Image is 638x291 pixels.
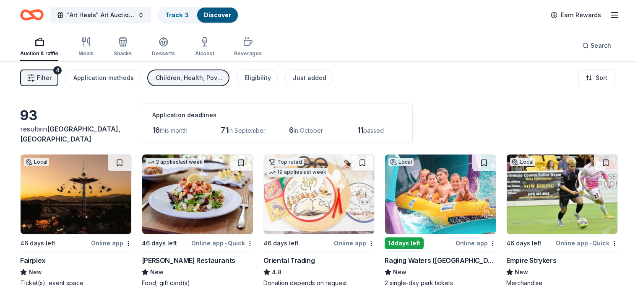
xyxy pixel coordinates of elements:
[65,70,141,86] button: Application methods
[147,70,229,86] button: Children, Health, Poverty & Hunger, Wellness & Fitness, Social Justice
[158,7,239,23] button: Track· 3Discover
[20,5,44,25] a: Home
[225,240,227,247] span: •
[510,158,535,166] div: Local
[91,238,132,248] div: Online app
[263,279,375,287] div: Donation depends on request
[221,126,228,134] span: 71
[576,37,618,54] button: Search
[20,107,132,124] div: 93
[20,124,132,144] div: results
[228,127,266,134] span: in September
[456,238,496,248] div: Online app
[152,110,402,120] div: Application deadlines
[267,158,304,166] div: Top rated
[150,267,164,277] span: New
[142,154,253,287] a: Image for Cameron Mitchell Restaurants3 applieslast week46 days leftOnline app•Quick[PERSON_NAME]...
[334,238,375,248] div: Online app
[20,125,120,143] span: [GEOGRAPHIC_DATA], [GEOGRAPHIC_DATA]
[515,267,528,277] span: New
[263,154,375,287] a: Image for Oriental TradingTop rated19 applieslast week46 days leftOnline appOriental Trading4.8Do...
[20,50,58,57] div: Auction & raffle
[195,33,214,61] button: Alcohol
[160,127,187,134] span: this month
[142,255,235,265] div: [PERSON_NAME] Restaurants
[546,8,606,23] a: Earn Rewards
[20,125,120,143] span: in
[263,255,315,265] div: Oriental Trading
[578,70,615,86] button: Sort
[142,155,253,234] img: Image for Cameron Mitchell Restaurants
[385,255,496,265] div: Raging Waters ([GEOGRAPHIC_DATA])
[78,33,94,61] button: Meals
[385,155,496,234] img: Image for Raging Waters (Los Angeles)
[385,279,496,287] div: 2 single-day park tickets
[152,126,160,134] span: 16
[24,158,49,166] div: Local
[245,73,271,83] div: Eligibility
[236,70,278,86] button: Eligibility
[293,73,326,83] div: Just added
[506,255,556,265] div: Empire Strykers
[388,158,414,166] div: Local
[363,127,384,134] span: passed
[506,279,618,287] div: Merchandise
[284,70,333,86] button: Just added
[506,238,542,248] div: 46 days left
[114,33,132,61] button: Snacks
[50,7,151,23] button: "Art Heals" Art Auction 10th Annual
[142,279,253,287] div: Food, gift card(s)
[204,11,231,18] a: Discover
[591,41,611,51] span: Search
[156,73,223,83] div: Children, Health, Poverty & Hunger, Wellness & Fitness, Social Justice
[596,73,607,83] span: Sort
[263,238,299,248] div: 46 days left
[29,267,42,277] span: New
[152,33,175,61] button: Desserts
[20,33,58,61] button: Auction & raffle
[152,50,175,57] div: Desserts
[191,238,253,248] div: Online app Quick
[21,155,131,234] img: Image for Fairplex
[507,155,617,234] img: Image for Empire Strykers
[20,238,55,248] div: 46 days left
[78,50,94,57] div: Meals
[357,126,363,134] span: 11
[165,11,189,18] a: Track· 3
[234,50,262,57] div: Beverages
[20,70,58,86] button: Filter4
[142,238,177,248] div: 46 days left
[589,240,591,247] span: •
[114,50,132,57] div: Snacks
[20,255,45,265] div: Fairplex
[267,168,328,177] div: 19 applies last week
[289,126,294,134] span: 6
[264,155,375,234] img: Image for Oriental Trading
[195,50,214,57] div: Alcohol
[506,154,618,287] a: Image for Empire StrykersLocal46 days leftOnline app•QuickEmpire StrykersNewMerchandise
[20,279,132,287] div: Ticket(s), event space
[37,73,52,83] span: Filter
[146,158,204,167] div: 3 applies last week
[294,127,323,134] span: in October
[53,66,62,75] div: 4
[73,73,134,83] div: Application methods
[385,154,496,287] a: Image for Raging Waters (Los Angeles)Local14days leftOnline appRaging Waters ([GEOGRAPHIC_DATA])N...
[385,237,424,249] div: 14 days left
[20,154,132,287] a: Image for FairplexLocal46 days leftOnline appFairplexNewTicket(s), event space
[67,10,134,20] span: "Art Heals" Art Auction 10th Annual
[556,238,618,248] div: Online app Quick
[234,33,262,61] button: Beverages
[393,267,406,277] span: New
[272,267,281,277] span: 4.8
